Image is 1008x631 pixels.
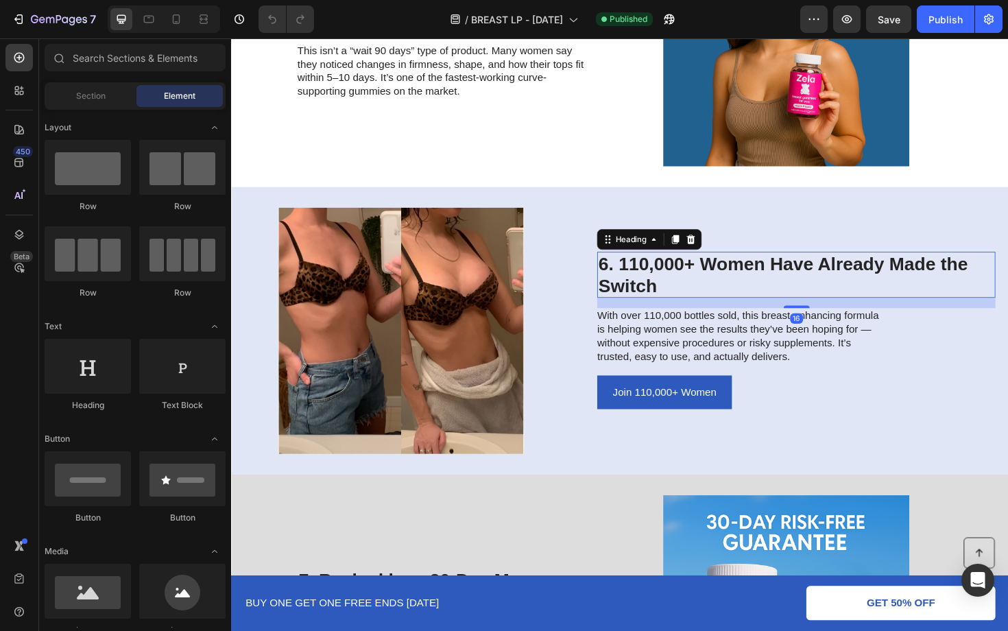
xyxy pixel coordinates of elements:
[231,38,1008,631] iframe: Design area
[204,540,226,562] span: Toggle open
[10,251,33,262] div: Beta
[164,90,195,102] span: Element
[76,90,106,102] span: Section
[139,287,226,299] div: Row
[928,12,963,27] div: Publish
[404,366,514,385] p: Join 110,000+ Women
[45,200,131,213] div: Row
[13,146,33,157] div: 450
[609,580,809,617] a: GET 50% OFF
[45,121,71,134] span: Layout
[139,200,226,213] div: Row
[139,512,226,524] div: Button
[387,287,695,344] p: With over 110,000 bottles sold, this breast-enhancing formula is helping women see the results th...
[14,180,345,440] img: gempages_579112143123644949-5e83e223-1f04-472a-b547-1f6f60b7c0b4.png
[405,207,442,219] div: Heading
[139,399,226,412] div: Text Block
[70,562,379,610] h2: 7. Backed by a 30-Day Money-Back Guarantee
[45,512,131,524] div: Button
[471,12,563,27] span: BREAST LP - [DATE]
[961,564,994,597] div: Open Intercom Messenger
[204,315,226,337] span: Toggle open
[465,12,468,27] span: /
[45,320,62,333] span: Text
[592,291,605,302] div: 16
[15,592,220,604] span: BUY ONE GET ONE FREE ENDS [DATE]
[866,5,911,33] button: Save
[90,11,96,27] p: 7
[45,433,70,445] span: Button
[673,591,745,606] p: GET 50% OFF
[610,13,647,25] span: Published
[45,44,226,71] input: Search Sections & Elements
[387,226,809,275] h2: 6. 110,000+ Women Have Already Made the Switch
[5,5,102,33] button: 7
[45,399,131,412] div: Heading
[45,545,69,558] span: Media
[259,5,314,33] div: Undo/Redo
[45,287,131,299] div: Row
[387,357,530,394] a: Join 110,000+ Women
[70,7,378,64] p: This isn’t a “wait 90 days” type of product. Many women say they noticed changes in firmness, sha...
[917,5,974,33] button: Publish
[878,14,900,25] span: Save
[204,428,226,450] span: Toggle open
[204,117,226,139] span: Toggle open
